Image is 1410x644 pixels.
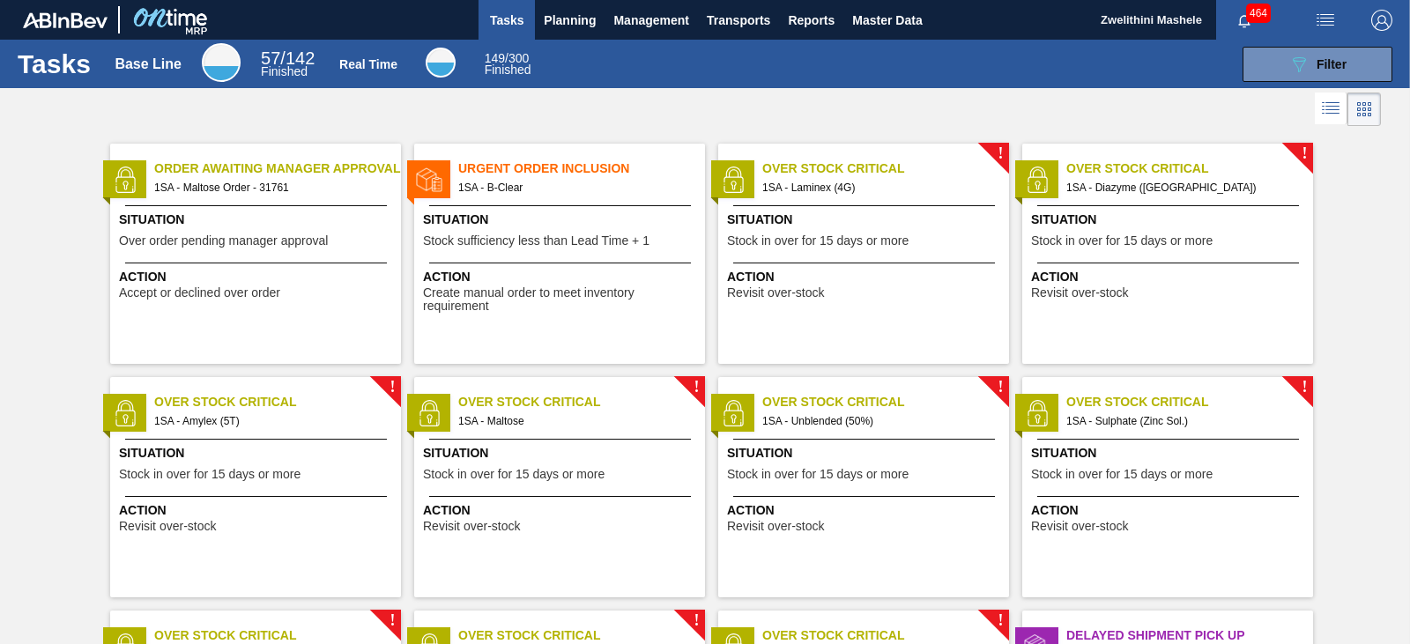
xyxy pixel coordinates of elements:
[727,211,1005,229] span: Situation
[852,10,922,31] span: Master Data
[390,614,395,627] span: !
[202,43,241,82] div: Base Line
[720,400,746,426] img: status
[1315,93,1347,126] div: List Vision
[1066,178,1299,197] span: 1SA - Diazyme (MA)
[1246,4,1271,23] span: 464
[485,53,531,76] div: Real Time
[694,614,699,627] span: !
[762,178,995,197] span: 1SA - Laminex (4G)
[707,10,770,31] span: Transports
[1031,444,1309,463] span: Situation
[119,468,301,481] span: Stock in over for 15 days or more
[998,381,1003,394] span: !
[426,48,456,78] div: Real Time
[1031,520,1128,533] span: Revisit over-stock
[1066,159,1313,178] span: Over Stock Critical
[423,520,520,533] span: Revisit over-stock
[416,167,442,193] img: status
[423,234,649,248] span: Stock sufficiency less than Lead Time + 1
[485,63,531,77] span: Finished
[339,57,397,71] div: Real Time
[119,444,397,463] span: Situation
[119,234,328,248] span: Over order pending manager approval
[115,56,182,72] div: Base Line
[1031,286,1128,300] span: Revisit over-stock
[119,520,216,533] span: Revisit over-stock
[423,286,701,314] span: Create manual order to meet inventory requirement
[154,393,401,411] span: Over Stock Critical
[727,234,909,248] span: Stock in over for 15 days or more
[416,400,442,426] img: status
[788,10,835,31] span: Reports
[1216,8,1273,33] button: Notifications
[1317,57,1347,71] span: Filter
[154,178,387,197] span: 1SA - Maltose Order - 31761
[1347,93,1381,126] div: Card Vision
[1315,10,1336,31] img: userActions
[1243,47,1392,82] button: Filter
[727,520,824,533] span: Revisit over-stock
[485,51,505,65] span: 149
[154,159,401,178] span: Order Awaiting Manager Approval
[390,381,395,394] span: !
[458,411,691,431] span: 1SA - Maltose
[1066,411,1299,431] span: 1SA - Sulphate (Zinc Sol.)
[998,147,1003,160] span: !
[998,614,1003,627] span: !
[18,54,91,74] h1: Tasks
[694,381,699,394] span: !
[727,286,824,300] span: Revisit over-stock
[1302,147,1307,160] span: !
[487,10,526,31] span: Tasks
[261,48,315,68] span: / 142
[119,501,397,520] span: Action
[261,64,308,78] span: Finished
[458,393,705,411] span: Over Stock Critical
[720,167,746,193] img: status
[762,393,1009,411] span: Over Stock Critical
[423,468,605,481] span: Stock in over for 15 days or more
[23,12,108,28] img: TNhmsLtSVTkK8tSr43FrP2fwEKptu5GPRR3wAAAABJRU5ErkJggg==
[727,268,1005,286] span: Action
[154,411,387,431] span: 1SA - Amylex (5T)
[762,411,995,431] span: 1SA - Unblended (50%)
[119,268,397,286] span: Action
[1031,211,1309,229] span: Situation
[458,159,705,178] span: Urgent Order Inclusion
[423,501,701,520] span: Action
[423,211,701,229] span: Situation
[1302,381,1307,394] span: !
[613,10,689,31] span: Management
[458,178,691,197] span: 1SA - B-Clear
[485,51,530,65] span: / 300
[423,444,701,463] span: Situation
[423,268,701,286] span: Action
[544,10,596,31] span: Planning
[1024,400,1050,426] img: status
[1031,468,1213,481] span: Stock in over for 15 days or more
[727,501,1005,520] span: Action
[1031,268,1309,286] span: Action
[1031,501,1309,520] span: Action
[1066,393,1313,411] span: Over Stock Critical
[1031,234,1213,248] span: Stock in over for 15 days or more
[119,211,397,229] span: Situation
[112,167,138,193] img: status
[261,48,280,68] span: 57
[727,444,1005,463] span: Situation
[727,468,909,481] span: Stock in over for 15 days or more
[762,159,1009,178] span: Over Stock Critical
[261,51,315,78] div: Base Line
[119,286,280,300] span: Accept or declined over order
[1024,167,1050,193] img: status
[112,400,138,426] img: status
[1371,10,1392,31] img: Logout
